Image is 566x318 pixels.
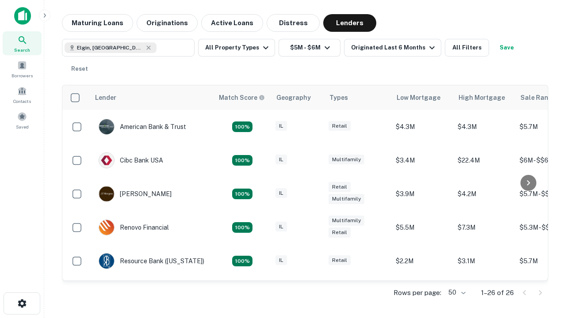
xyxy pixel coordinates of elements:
div: 50 [445,286,467,299]
button: Originated Last 6 Months [344,39,441,57]
td: $3.4M [391,144,453,177]
td: $3.1M [453,244,515,278]
div: High Mortgage [459,92,505,103]
img: picture [99,220,114,235]
th: Types [324,85,391,110]
div: Lender [95,92,116,103]
span: Elgin, [GEOGRAPHIC_DATA], [GEOGRAPHIC_DATA] [77,44,143,52]
td: $22.4M [453,144,515,177]
div: Retail [329,182,351,192]
iframe: Chat Widget [522,219,566,261]
td: $4.3M [453,110,515,144]
button: Active Loans [201,14,263,32]
div: IL [275,255,287,265]
div: Matching Properties: 4, hasApolloMatch: undefined [232,256,252,266]
h6: Match Score [219,93,263,102]
div: Multifamily [329,216,364,226]
img: picture [99,153,114,168]
td: $5.5M [391,211,453,244]
button: Maturing Loans [62,14,133,32]
img: capitalize-icon.png [14,7,31,25]
div: Low Mortgage [397,92,440,103]
button: Lenders [323,14,376,32]
div: Multifamily [329,194,364,204]
a: Search [3,31,42,55]
td: $4.3M [391,110,453,144]
div: Matching Properties: 7, hasApolloMatch: undefined [232,121,252,132]
button: Save your search to get updates of matches that match your search criteria. [493,39,521,57]
div: American Bank & Trust [99,119,186,135]
img: picture [99,119,114,134]
div: Multifamily [329,155,364,165]
div: Types [329,92,348,103]
button: Distress [267,14,320,32]
div: Matching Properties: 4, hasApolloMatch: undefined [232,155,252,166]
button: All Property Types [198,39,275,57]
td: $2.2M [391,244,453,278]
div: IL [275,188,287,198]
img: picture [99,254,114,269]
div: [PERSON_NAME] [99,186,172,202]
button: Originations [137,14,198,32]
th: Low Mortgage [391,85,453,110]
div: IL [275,155,287,165]
div: IL [275,121,287,131]
span: Contacts [13,98,31,105]
span: Borrowers [11,72,33,79]
div: Retail [329,255,351,265]
th: Geography [271,85,324,110]
th: Capitalize uses an advanced AI algorithm to match your search with the best lender. The match sco... [214,85,271,110]
div: Retail [329,121,351,131]
th: Lender [90,85,214,110]
div: Cibc Bank USA [99,152,163,168]
td: $3.9M [391,177,453,211]
a: Saved [3,108,42,132]
span: Saved [16,123,29,130]
div: Geography [276,92,311,103]
button: Reset [65,60,94,78]
a: Contacts [3,83,42,106]
div: Matching Properties: 4, hasApolloMatch: undefined [232,189,252,199]
img: picture [99,186,114,201]
p: 1–26 of 26 [481,288,514,298]
button: All Filters [445,39,489,57]
td: $4M [453,278,515,311]
td: $4.2M [453,177,515,211]
span: Search [14,46,30,53]
div: Matching Properties: 4, hasApolloMatch: undefined [232,222,252,233]
td: $7.3M [453,211,515,244]
div: Retail [329,227,351,238]
div: Resource Bank ([US_STATE]) [99,253,204,269]
button: $5M - $6M [279,39,340,57]
a: Borrowers [3,57,42,81]
div: Originated Last 6 Months [351,42,437,53]
div: IL [275,222,287,232]
th: High Mortgage [453,85,515,110]
p: Rows per page: [394,288,441,298]
div: Renovo Financial [99,220,169,235]
td: $4M [391,278,453,311]
div: Capitalize uses an advanced AI algorithm to match your search with the best lender. The match sco... [219,93,265,102]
